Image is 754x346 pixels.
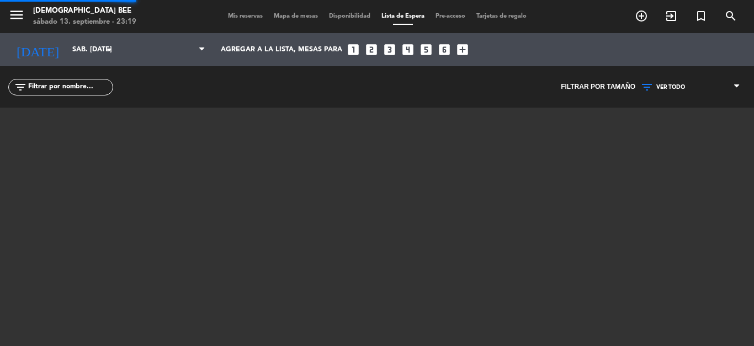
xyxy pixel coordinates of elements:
i: search [724,9,737,23]
span: Agregar a la lista, mesas para [221,46,342,54]
i: looks_two [364,42,379,57]
span: Filtrar por tamaño [561,82,635,93]
i: looks_5 [419,42,433,57]
span: Disponibilidad [323,13,376,19]
i: add_circle_outline [635,9,648,23]
i: looks_3 [383,42,397,57]
i: [DATE] [8,38,67,62]
i: looks_4 [401,42,415,57]
i: add_box [455,42,470,57]
button: menu [8,7,25,27]
span: Mis reservas [222,13,268,19]
span: VER TODO [656,84,685,91]
input: Filtrar por nombre... [27,81,113,93]
i: menu [8,7,25,23]
span: Pre-acceso [430,13,471,19]
i: looks_6 [437,42,452,57]
span: Tarjetas de regalo [471,13,532,19]
i: exit_to_app [665,9,678,23]
i: filter_list [14,81,27,94]
i: looks_one [346,42,360,57]
span: Mapa de mesas [268,13,323,19]
i: turned_in_not [694,9,708,23]
div: sábado 13. septiembre - 23:19 [33,17,136,28]
i: arrow_drop_down [103,43,116,56]
div: [DEMOGRAPHIC_DATA] Bee [33,6,136,17]
span: Lista de Espera [376,13,430,19]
